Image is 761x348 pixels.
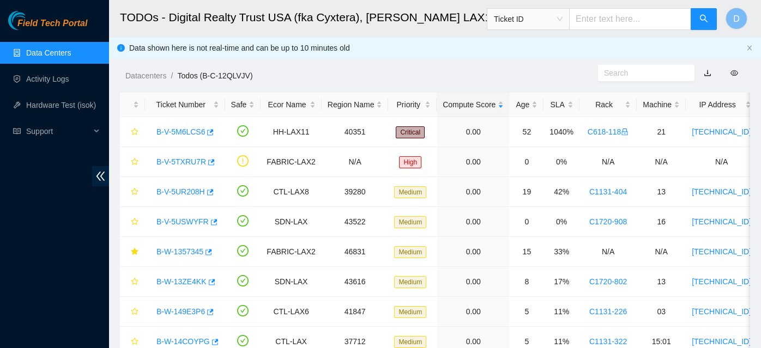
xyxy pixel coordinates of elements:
td: 0% [543,207,579,237]
a: [TECHNICAL_ID] [692,337,751,346]
a: B-W-149E3P6 [156,307,205,316]
td: N/A [579,237,637,267]
span: Medium [394,336,426,348]
td: FABRIC-LAX2 [261,147,321,177]
span: double-left [92,166,109,186]
span: Critical [396,126,425,138]
span: check-circle [237,245,249,257]
span: close [746,45,753,51]
a: B-V-5TXRU7R [156,157,206,166]
span: Support [26,120,90,142]
button: star [126,213,139,230]
span: / [171,71,173,80]
a: B-V-5UR208H [156,187,205,196]
button: star [126,123,139,141]
td: 39280 [322,177,389,207]
a: B-V-5USWYFR [156,217,209,226]
td: SDN-LAX [261,267,321,297]
a: Todos (B-C-12QLVJV) [177,71,252,80]
a: B-V-5M6LCS6 [156,127,205,136]
a: [TECHNICAL_ID] [692,247,751,256]
button: download [696,64,720,82]
a: Akamai TechnologiesField Tech Portal [8,20,87,34]
a: [TECHNICAL_ID] [692,187,751,196]
span: Medium [394,216,426,228]
span: search [699,14,708,25]
a: Data Centers [26,48,71,57]
td: 0.00 [437,177,510,207]
span: star [131,308,138,316]
span: check-circle [237,215,249,227]
td: 42% [543,177,579,207]
span: check-circle [237,335,249,346]
span: Ticket ID [494,11,563,27]
td: N/A [686,147,757,177]
a: download [704,69,711,77]
td: 03 [637,297,686,327]
button: star [126,273,139,290]
td: 41847 [322,297,389,327]
span: lock [621,128,629,136]
td: FABRIC-LAX2 [261,237,321,267]
button: search [691,8,717,30]
a: B-W-13ZE4KK [156,277,207,286]
td: 43616 [322,267,389,297]
a: Hardware Test (isok) [26,101,96,109]
td: 1040% [543,117,579,147]
td: N/A [579,147,637,177]
td: 17% [543,267,579,297]
a: C1720-802 [589,277,627,286]
span: High [399,156,421,168]
span: read [13,127,21,135]
td: 13 [637,177,686,207]
a: B-W-1357345 [156,247,203,256]
input: Search [604,67,680,79]
td: 0 [510,147,543,177]
a: B-W-14COYPG [156,337,210,346]
td: N/A [322,147,389,177]
a: [TECHNICAL_ID] [692,307,751,316]
td: 13 [637,267,686,297]
td: 0.00 [437,117,510,147]
span: Medium [394,186,426,198]
a: Datacenters [125,71,166,80]
td: 46831 [322,237,389,267]
span: Field Tech Portal [17,19,87,29]
td: 0.00 [437,267,510,297]
td: N/A [637,147,686,177]
button: D [726,8,747,29]
span: Medium [394,306,426,318]
button: star [126,303,139,320]
a: C1720-908 [589,217,627,226]
td: 21 [637,117,686,147]
span: star [131,128,138,137]
span: Medium [394,246,426,258]
input: Enter text here... [569,8,691,30]
a: Activity Logs [26,75,69,83]
td: 11% [543,297,579,327]
a: C1131-226 [589,307,627,316]
td: 8 [510,267,543,297]
span: eye [730,69,738,77]
td: SDN-LAX [261,207,321,237]
td: 0.00 [437,297,510,327]
span: D [733,12,740,26]
td: N/A [637,237,686,267]
td: 40351 [322,117,389,147]
td: CTL-LAX6 [261,297,321,327]
span: Medium [394,276,426,288]
span: check-circle [237,125,249,137]
td: 19 [510,177,543,207]
img: Akamai Technologies [8,11,55,30]
a: C1131-322 [589,337,627,346]
td: 0.00 [437,207,510,237]
a: C1131-404 [589,187,627,196]
td: 33% [543,237,579,267]
span: star [131,218,138,227]
span: star [131,278,138,286]
td: 52 [510,117,543,147]
td: 15 [510,237,543,267]
span: check-circle [237,275,249,286]
button: star [126,153,139,170]
button: close [746,45,753,52]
